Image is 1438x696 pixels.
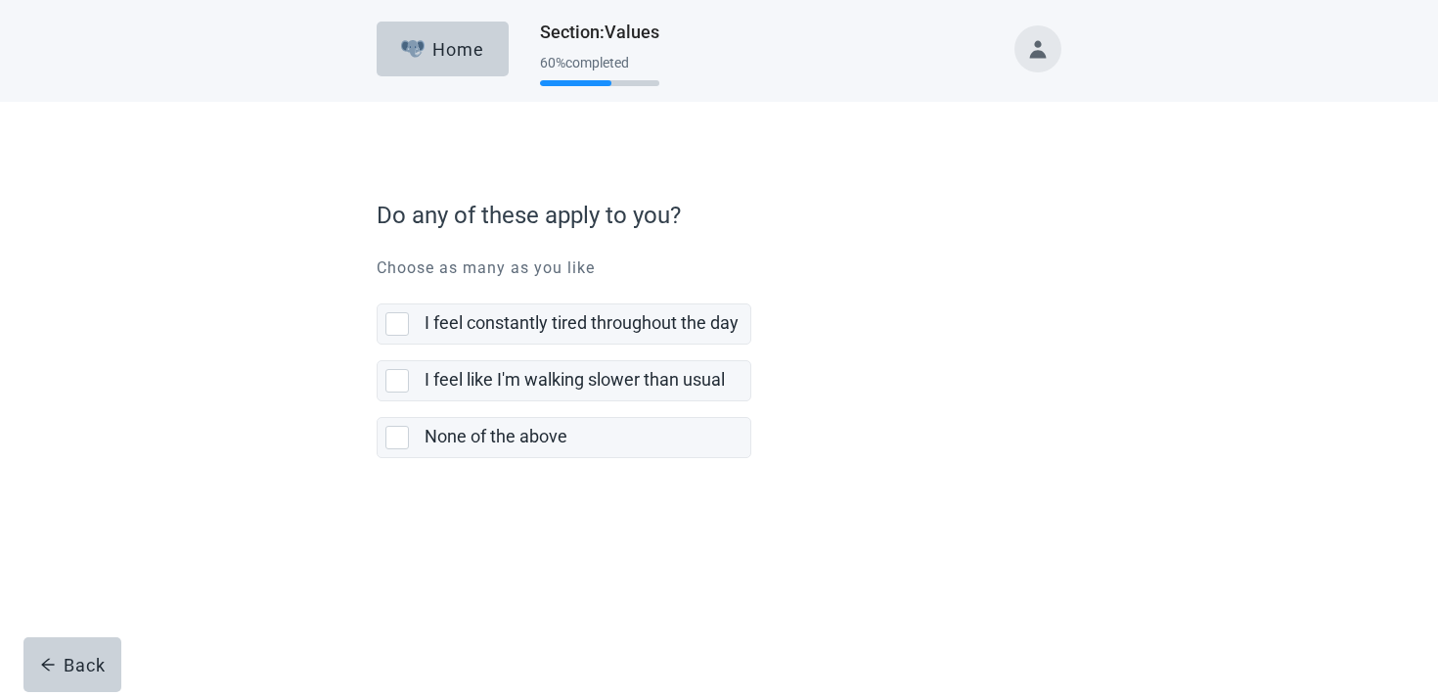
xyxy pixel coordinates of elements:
[40,655,106,674] div: Back
[23,637,121,692] button: arrow-leftBack
[425,312,739,333] label: I feel constantly tired throughout the day
[377,360,751,401] div: I feel like I'm walking slower than usual, checkbox, not selected
[377,303,751,345] div: I feel constantly tired throughout the day, checkbox, not selected
[40,657,56,673] span: arrow-left
[377,256,1061,280] p: Choose as many as you like
[377,22,509,76] button: ElephantHome
[377,198,1052,233] label: Do any of these apply to you?
[401,40,426,58] img: Elephant
[540,55,659,70] div: 60 % completed
[1014,25,1061,72] button: Toggle account menu
[377,417,751,458] div: None of the above, checkbox, not selected
[425,369,725,390] label: I feel like I'm walking slower than usual
[401,39,485,59] div: Home
[540,19,659,46] h1: Section : Values
[540,47,659,95] div: Progress section
[425,426,567,446] label: None of the above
